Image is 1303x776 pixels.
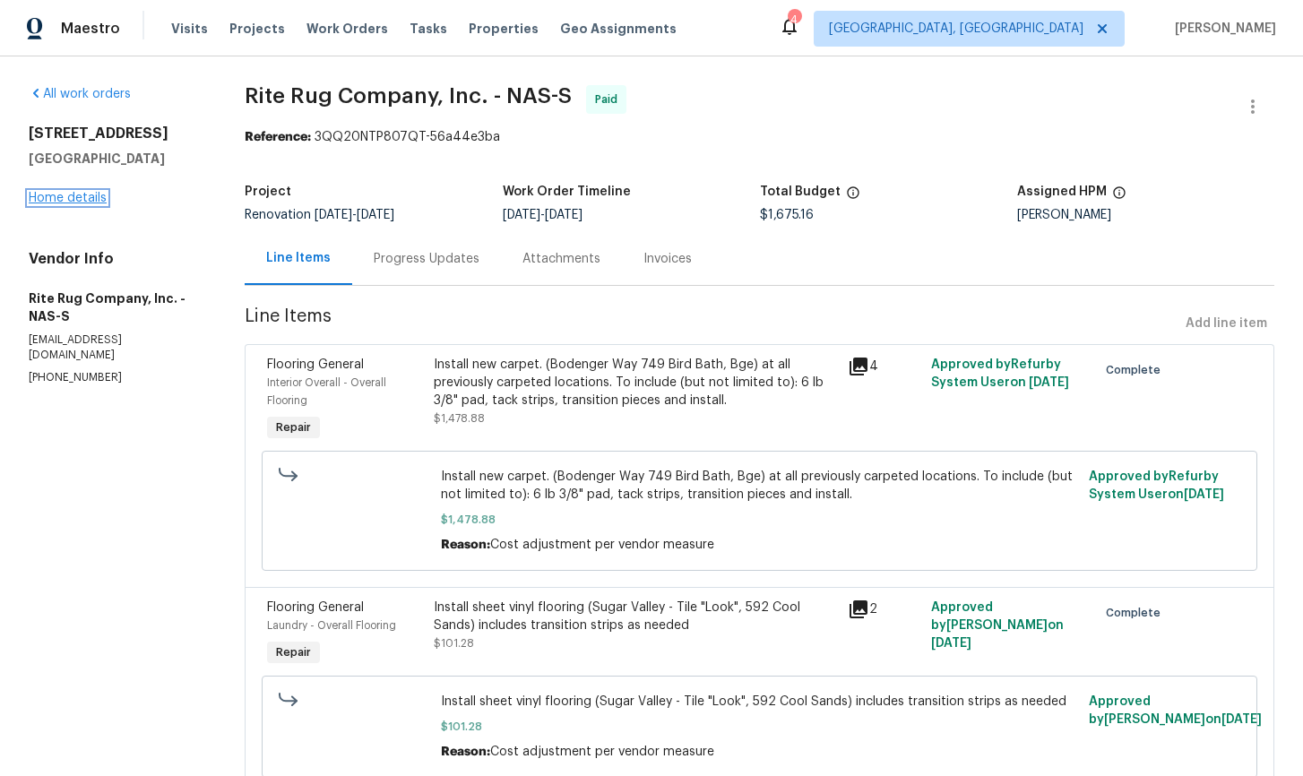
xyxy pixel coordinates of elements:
span: $101.28 [441,718,1078,736]
span: Install sheet vinyl flooring (Sugar Valley - Tile "Look", 592 Cool Sands) includes transition str... [441,693,1078,711]
span: Approved by Refurby System User on [1089,470,1224,501]
span: $1,675.16 [760,209,814,221]
span: $1,478.88 [441,511,1078,529]
div: 2 [848,599,920,620]
span: Install new carpet. (Bodenger Way 749 Bird Bath, Bge) at all previously carpeted locations. To in... [441,468,1078,504]
div: Progress Updates [374,250,479,268]
span: Line Items [245,307,1178,341]
span: Complete [1106,604,1168,622]
span: The total cost of line items that have been proposed by Opendoor. This sum includes line items th... [846,185,860,209]
span: Approved by [PERSON_NAME] on [1089,695,1262,726]
span: Visits [171,20,208,38]
span: Paid [595,91,625,108]
span: Repair [269,418,318,436]
span: [DATE] [357,209,394,221]
span: Flooring General [267,601,364,614]
span: [GEOGRAPHIC_DATA], [GEOGRAPHIC_DATA] [829,20,1083,38]
span: Cost adjustment per vendor measure [490,539,714,551]
span: [DATE] [1221,713,1262,726]
span: Approved by Refurby System User on [931,358,1069,389]
span: $1,478.88 [434,413,485,424]
span: $101.28 [434,638,474,649]
span: [DATE] [1029,376,1069,389]
span: - [503,209,582,221]
span: Cost adjustment per vendor measure [490,746,714,758]
h2: [STREET_ADDRESS] [29,125,202,142]
span: [DATE] [503,209,540,221]
span: Interior Overall - Overall Flooring [267,377,386,406]
h5: [GEOGRAPHIC_DATA] [29,150,202,168]
div: [PERSON_NAME] [1017,209,1274,221]
h5: Rite Rug Company, Inc. - NAS-S [29,289,202,325]
span: [DATE] [545,209,582,221]
a: Home details [29,192,107,204]
div: Install sheet vinyl flooring (Sugar Valley - Tile "Look", 592 Cool Sands) includes transition str... [434,599,838,634]
span: Laundry - Overall Flooring [267,620,396,631]
div: 4 [788,11,800,29]
span: Work Orders [306,20,388,38]
span: Renovation [245,209,394,221]
span: Maestro [61,20,120,38]
div: Line Items [266,249,331,267]
span: Repair [269,643,318,661]
p: [EMAIL_ADDRESS][DOMAIN_NAME] [29,332,202,363]
div: 3QQ20NTP807QT-56a44e3ba [245,128,1274,146]
span: Properties [469,20,539,38]
span: Complete [1106,361,1168,379]
h5: Project [245,185,291,198]
h5: Work Order Timeline [503,185,631,198]
span: Reason: [441,746,490,758]
span: [DATE] [931,637,971,650]
div: Attachments [522,250,600,268]
span: Tasks [410,22,447,35]
span: Geo Assignments [560,20,677,38]
h5: Total Budget [760,185,841,198]
p: [PHONE_NUMBER] [29,370,202,385]
span: [DATE] [315,209,352,221]
b: Reference: [245,131,311,143]
h5: Assigned HPM [1017,185,1107,198]
div: Install new carpet. (Bodenger Way 749 Bird Bath, Bge) at all previously carpeted locations. To in... [434,356,838,410]
span: The hpm assigned to this work order. [1112,185,1126,209]
a: All work orders [29,88,131,100]
span: [PERSON_NAME] [1168,20,1276,38]
span: Projects [229,20,285,38]
div: Invoices [643,250,692,268]
span: Rite Rug Company, Inc. - NAS-S [245,85,572,107]
span: Flooring General [267,358,364,371]
span: Reason: [441,539,490,551]
h4: Vendor Info [29,250,202,268]
div: 4 [848,356,920,377]
span: - [315,209,394,221]
span: Approved by [PERSON_NAME] on [931,601,1064,650]
span: [DATE] [1184,488,1224,501]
